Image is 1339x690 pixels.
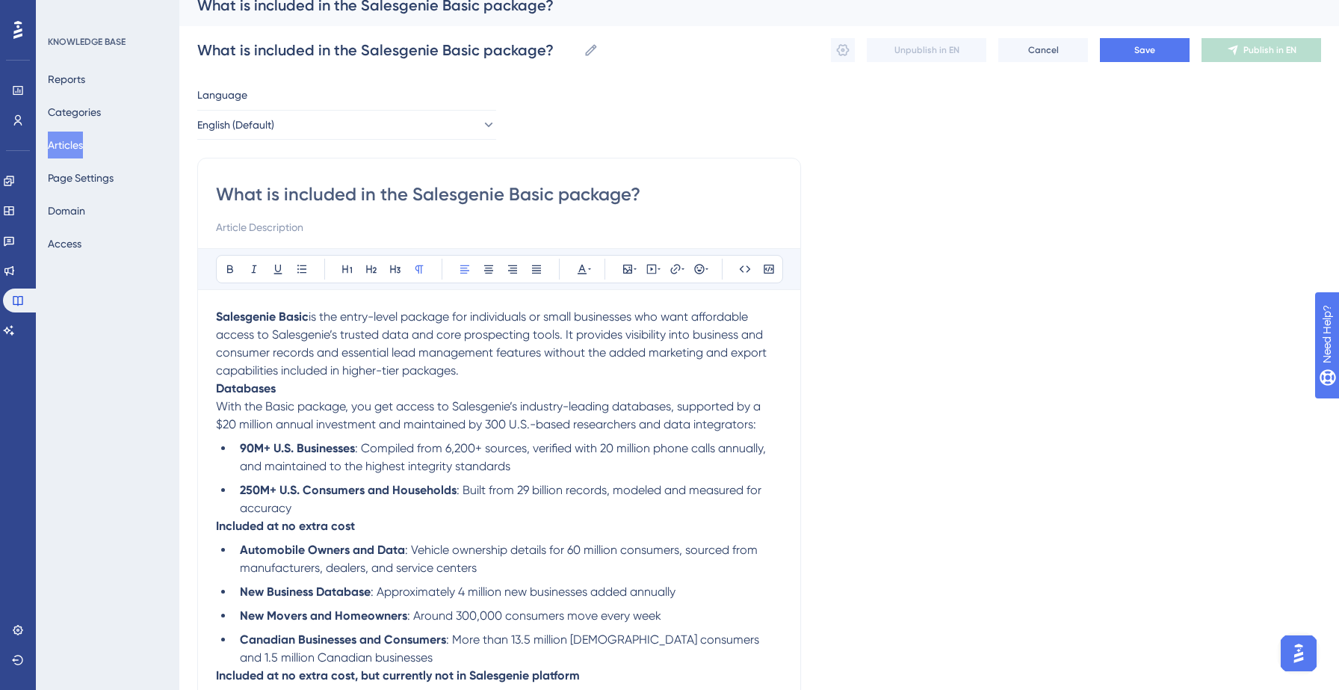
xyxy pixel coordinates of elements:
[216,309,770,378] span: is the entry-level package for individuals or small businesses who want affordable access to Sale...
[48,66,85,93] button: Reports
[216,519,355,533] strong: Included at no extra cost
[216,381,276,395] strong: Databases
[894,44,959,56] span: Unpublish in EN
[371,585,675,599] span: : Approximately 4 million new businesses added annually
[48,197,85,224] button: Domain
[48,36,126,48] div: KNOWLEDGE BASE
[1243,44,1296,56] span: Publish in EN
[867,38,986,62] button: Unpublish in EN
[197,40,578,61] input: Article Name
[197,86,247,104] span: Language
[240,483,764,515] span: : Built from 29 billion records, modeled and measured for accuracy
[216,309,309,324] strong: Salesgenie Basic
[240,441,355,455] strong: 90M+ U.S. Businesses
[240,483,457,497] strong: 250M+ U.S. Consumers and Households
[48,164,114,191] button: Page Settings
[240,543,405,557] strong: Automobile Owners and Data
[1100,38,1190,62] button: Save
[35,4,93,22] span: Need Help?
[216,668,580,683] strong: Included at no extra cost, but currently not in Salesgenie platform
[197,116,274,134] span: English (Default)
[197,110,496,140] button: English (Default)
[240,441,769,473] span: : Compiled from 6,200+ sources, verified with 20 million phone calls annually, and maintained to ...
[240,585,371,599] strong: New Business Database
[216,182,782,206] input: Article Title
[407,609,661,623] span: : Around 300,000 consumers move every week
[1276,631,1321,676] iframe: UserGuiding AI Assistant Launcher
[998,38,1088,62] button: Cancel
[216,218,782,236] input: Article Description
[48,230,81,257] button: Access
[1134,44,1155,56] span: Save
[240,632,762,665] span: : More than 13.5 million [DEMOGRAPHIC_DATA] consumers and 1.5 million Canadian businesses
[48,99,101,126] button: Categories
[216,399,764,431] span: With the Basic package, you get access to Salesgenie’s industry-leading databases, supported by a...
[240,632,446,647] strong: Canadian Businesses and Consumers
[48,132,83,158] button: Articles
[240,609,407,623] strong: New Movers and Homeowners
[1202,38,1321,62] button: Publish in EN
[240,543,761,575] span: : Vehicle ownership details for 60 million consumers, sourced from manufacturers, dealers, and se...
[1028,44,1059,56] span: Cancel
